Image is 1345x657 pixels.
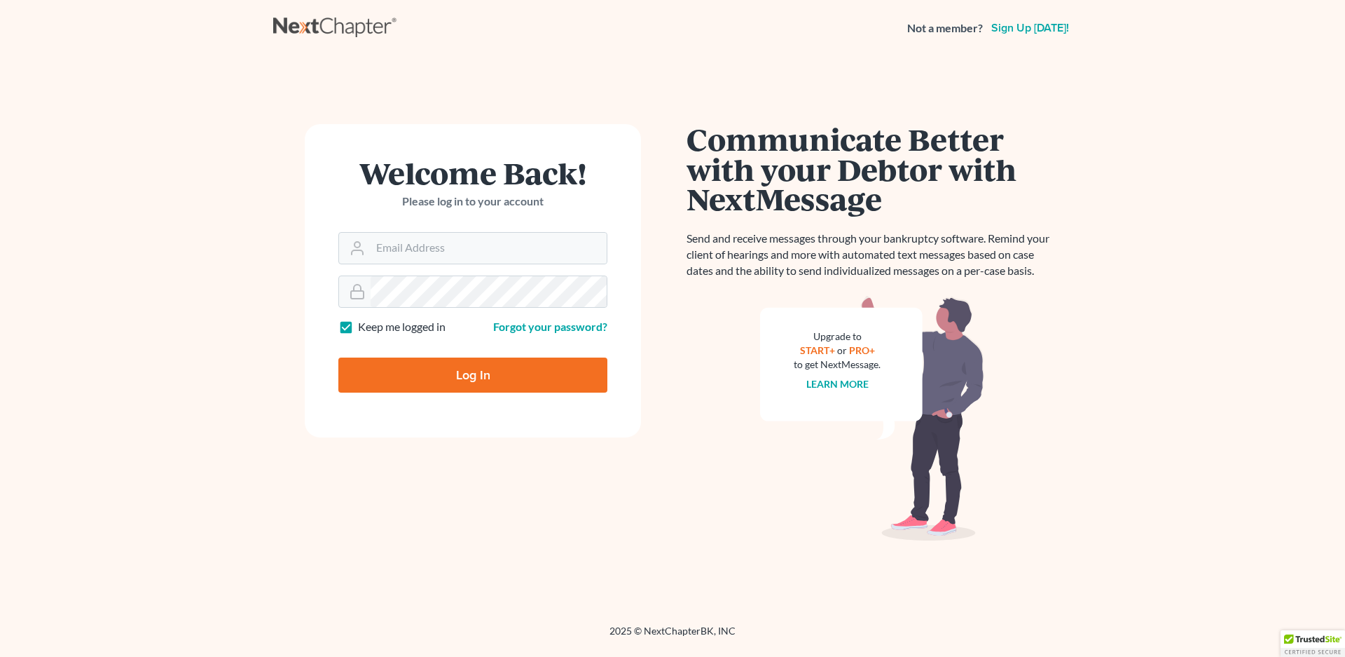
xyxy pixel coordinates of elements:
div: 2025 © NextChapterBK, INC [273,624,1072,649]
label: Keep me logged in [358,319,446,335]
p: Send and receive messages through your bankruptcy software. Remind your client of hearings and mo... [687,231,1058,279]
a: Sign up [DATE]! [988,22,1072,34]
a: Forgot your password? [493,320,607,333]
input: Email Address [371,233,607,264]
img: nextmessage_bg-59042aed3d76b12b5cd301f8e5b87938c9018125f34e5fa2b7a6b67550977c72.svg [760,296,984,541]
div: to get NextMessage. [794,358,881,372]
input: Log In [338,358,607,393]
a: PRO+ [849,344,875,356]
a: Learn more [806,378,869,390]
div: Upgrade to [794,330,881,344]
div: TrustedSite Certified [1281,630,1345,657]
h1: Communicate Better with your Debtor with NextMessage [687,124,1058,214]
a: START+ [800,344,835,356]
p: Please log in to your account [338,194,607,210]
h1: Welcome Back! [338,158,607,188]
span: or [837,344,847,356]
strong: Not a member? [907,20,983,36]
